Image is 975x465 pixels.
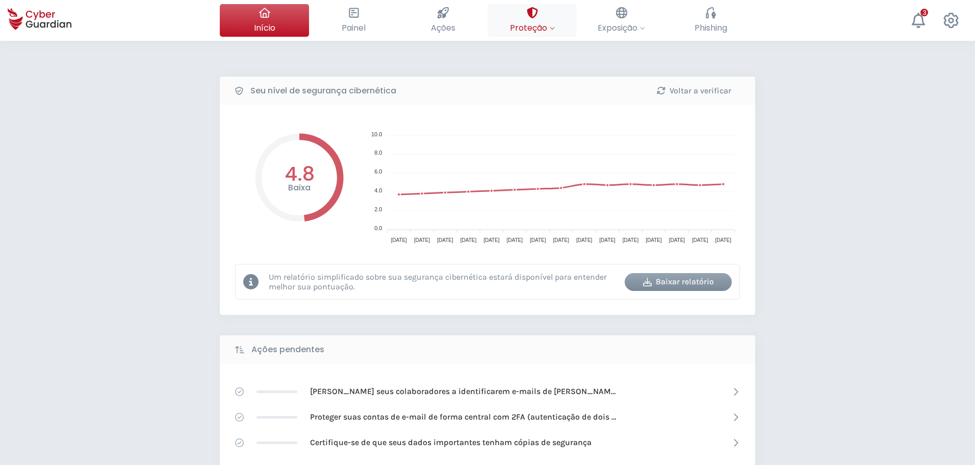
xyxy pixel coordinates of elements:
tspan: [DATE] [553,237,569,243]
button: Painel [309,4,398,37]
tspan: [DATE] [414,237,430,243]
tspan: [DATE] [507,237,523,243]
button: Voltar a verificar [640,82,748,100]
tspan: [DATE] [623,237,639,243]
p: Proteger suas contas de e-mail de forma central com 2FA (autenticação de dois passos) [310,411,616,423]
tspan: [DATE] [576,237,593,243]
tspan: [DATE] [669,237,685,243]
tspan: [DATE] [715,237,732,243]
button: Proteção [487,4,577,37]
div: Baixar relatório [632,276,724,288]
span: Painel [342,21,366,34]
tspan: [DATE] [530,237,546,243]
span: Phishing [695,21,727,34]
p: [PERSON_NAME] seus colaboradores a identificarem e-mails de [PERSON_NAME] [310,386,616,397]
span: Ações [431,21,455,34]
tspan: [DATE] [437,237,453,243]
b: Ações pendentes [251,344,324,356]
tspan: 0.0 [374,225,382,231]
tspan: 4.0 [374,187,382,193]
tspan: 10.0 [371,131,382,137]
span: Início [254,21,275,34]
tspan: [DATE] [692,237,708,243]
tspan: [DATE] [460,237,477,243]
span: Exposição [598,21,645,34]
button: Phishing [666,4,755,37]
div: 3 [920,9,928,16]
div: Voltar a verificar [648,85,740,97]
p: Um relatório simplificado sobre sua segurança cibernética estará disponível para entender melhor ... [269,272,617,291]
span: Proteção [510,21,555,34]
p: Certifique-se de que seus dados importantes tenham cópias de segurança [310,437,592,448]
tspan: [DATE] [646,237,662,243]
button: Baixar relatório [625,273,732,291]
button: Ações [398,4,487,37]
tspan: [DATE] [391,237,407,243]
button: Exposição [577,4,666,37]
tspan: 8.0 [374,150,382,156]
button: Início [220,4,309,37]
tspan: 2.0 [374,206,382,212]
tspan: 6.0 [374,168,382,175]
tspan: [DATE] [599,237,615,243]
b: Seu nível de segurança cibernética [250,85,396,97]
tspan: [DATE] [483,237,500,243]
